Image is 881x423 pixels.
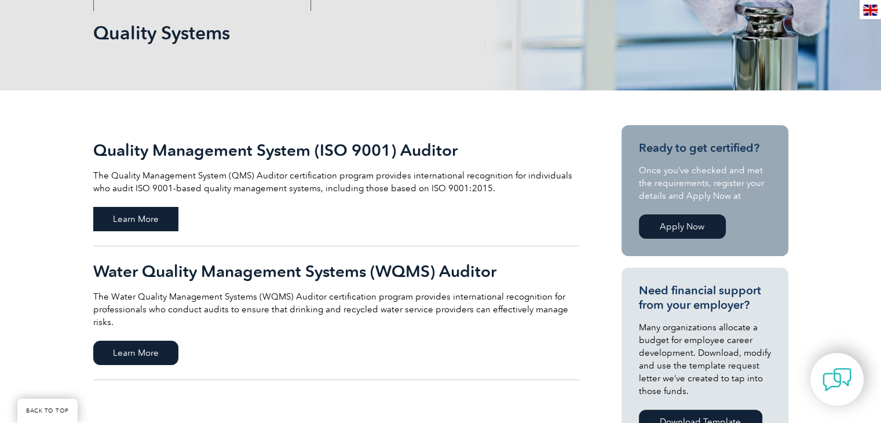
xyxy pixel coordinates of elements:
a: Apply Now [639,214,726,239]
h3: Need financial support from your employer? [639,283,771,312]
h2: Water Quality Management Systems (WQMS) Auditor [93,262,580,280]
p: Many organizations allocate a budget for employee career development. Download, modify and use th... [639,321,771,398]
p: Once you’ve checked and met the requirements, register your details and Apply Now at [639,164,771,202]
img: contact-chat.png [822,365,851,394]
h2: Quality Management System (ISO 9001) Auditor [93,141,580,159]
a: Water Quality Management Systems (WQMS) Auditor The Water Quality Management Systems (WQMS) Audit... [93,246,580,380]
h1: Quality Systems [93,21,538,44]
img: en [863,5,878,16]
span: Learn More [93,341,178,365]
p: The Quality Management System (QMS) Auditor certification program provides international recognit... [93,169,580,195]
p: The Water Quality Management Systems (WQMS) Auditor certification program provides international ... [93,290,580,329]
span: Learn More [93,207,178,231]
a: Quality Management System (ISO 9001) Auditor The Quality Management System (QMS) Auditor certific... [93,125,580,246]
h3: Ready to get certified? [639,141,771,155]
a: BACK TO TOP [17,399,78,423]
